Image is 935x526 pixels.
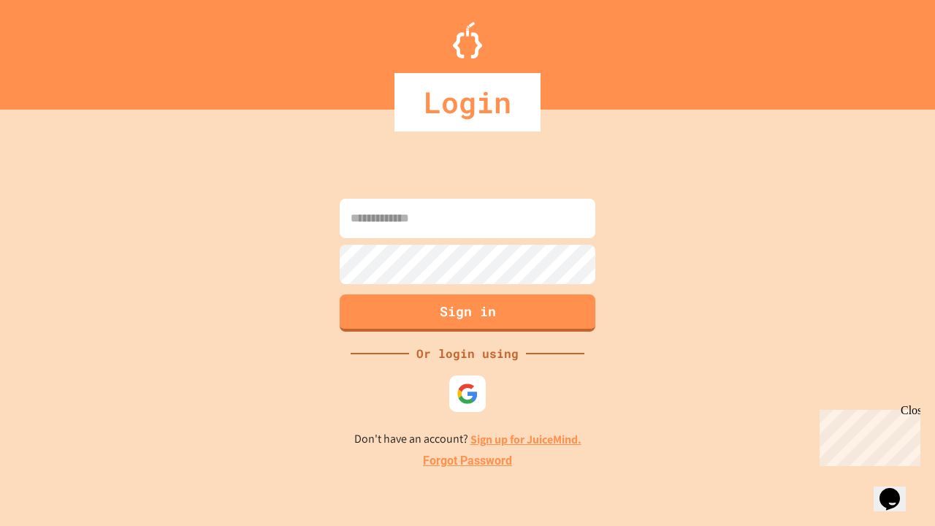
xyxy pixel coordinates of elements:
img: google-icon.svg [457,383,478,405]
div: Login [394,73,541,131]
iframe: chat widget [814,404,920,466]
button: Sign in [340,294,595,332]
div: Or login using [409,345,526,362]
div: Chat with us now!Close [6,6,101,93]
iframe: chat widget [874,468,920,511]
a: Sign up for JuiceMind. [470,432,581,447]
p: Don't have an account? [354,430,581,449]
img: Logo.svg [453,22,482,58]
a: Forgot Password [423,452,512,470]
